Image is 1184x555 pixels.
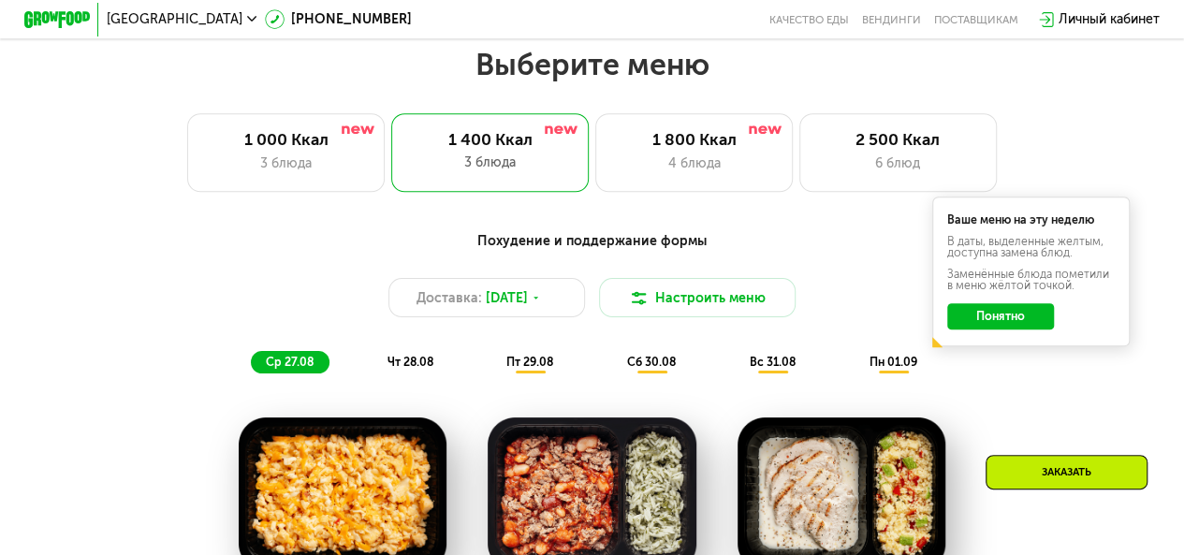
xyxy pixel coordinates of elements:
[417,288,482,308] span: Доставка:
[627,355,676,369] span: сб 30.08
[486,288,528,308] span: [DATE]
[613,130,776,150] div: 1 800 Ккал
[769,13,849,26] a: Качество еды
[869,355,916,369] span: пн 01.09
[947,303,1053,329] button: Понятно
[947,236,1115,259] div: В даты, выделенные желтым, доступна замена блюд.
[750,355,796,369] span: вс 31.08
[599,278,797,317] button: Настроить меню
[816,153,979,173] div: 6 блюд
[107,13,242,26] span: [GEOGRAPHIC_DATA]
[408,153,572,172] div: 3 блюда
[52,46,1132,83] h2: Выберите меню
[387,355,432,369] span: чт 28.08
[265,9,412,29] a: [PHONE_NUMBER]
[947,214,1115,226] div: Ваше меню на эту неделю
[1059,9,1160,29] div: Личный кабинет
[986,455,1147,489] div: Заказать
[205,130,368,150] div: 1 000 Ккал
[934,13,1018,26] div: поставщикам
[105,231,1078,252] div: Похудение и поддержание формы
[408,130,572,150] div: 1 400 Ккал
[506,355,553,369] span: пт 29.08
[816,130,979,150] div: 2 500 Ккал
[205,153,368,173] div: 3 блюда
[613,153,776,173] div: 4 блюда
[862,13,921,26] a: Вендинги
[947,269,1115,292] div: Заменённые блюда пометили в меню жёлтой точкой.
[266,355,314,369] span: ср 27.08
